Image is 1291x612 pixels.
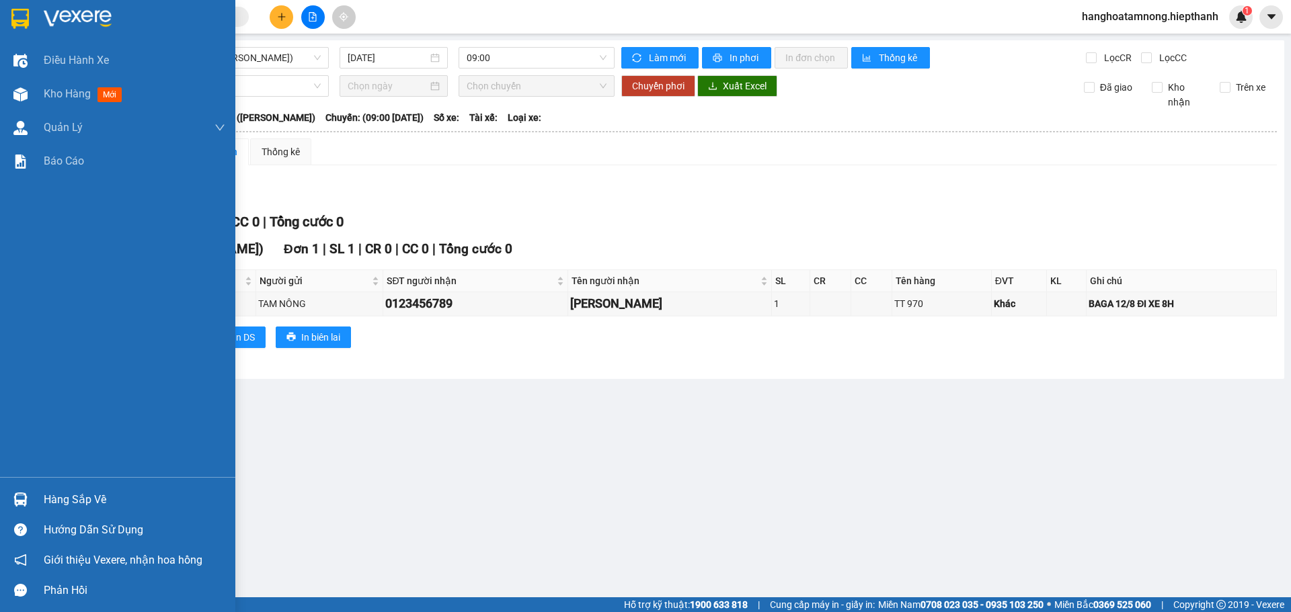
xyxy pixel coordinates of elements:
[13,155,28,169] img: solution-icon
[469,110,498,125] span: Tài xế:
[258,296,381,311] div: TAM NÔNG
[44,52,109,69] span: Điều hành xe
[208,326,266,348] button: printerIn DS
[44,119,83,136] span: Quản Lý
[13,87,28,101] img: warehouse-icon
[1089,296,1274,311] div: BAGA 12/8 ĐI XE 8H
[262,144,300,159] div: Thống kê
[624,597,748,612] span: Hỗ trợ kỹ thuật:
[810,270,851,292] th: CR
[329,241,355,257] span: SL 1
[214,122,225,133] span: down
[690,599,748,610] strong: 1900 633 818
[231,214,260,230] span: CC 0
[723,79,767,93] span: Xuất Excel
[713,53,724,64] span: printer
[276,326,351,348] button: printerIn biên lai
[44,87,91,100] span: Kho hàng
[13,54,28,68] img: warehouse-icon
[348,79,428,93] input: Chọn ngày
[1259,5,1283,29] button: caret-down
[1099,50,1134,65] span: Lọc CR
[13,492,28,507] img: warehouse-icon
[770,597,875,612] span: Cung cấp máy in - giấy in:
[1154,50,1189,65] span: Lọc CC
[702,47,771,69] button: printerIn phơi
[395,241,399,257] span: |
[44,552,202,568] span: Giới thiệu Vexere, nhận hoa hồng
[284,241,319,257] span: Đơn 1
[1163,80,1210,110] span: Kho nhận
[358,241,362,257] span: |
[13,121,28,135] img: warehouse-icon
[862,53,873,64] span: bar-chart
[772,270,810,292] th: SL
[434,110,459,125] span: Số xe:
[1245,6,1249,15] span: 1
[44,580,225,601] div: Phản hồi
[1265,11,1278,23] span: caret-down
[775,47,848,69] button: In đơn chọn
[921,599,1044,610] strong: 0708 023 035 - 0935 103 250
[14,584,27,597] span: message
[758,597,760,612] span: |
[708,81,717,92] span: download
[508,110,541,125] span: Loại xe:
[270,214,344,230] span: Tổng cước 0
[263,214,266,230] span: |
[1093,599,1151,610] strong: 0369 525 060
[621,47,699,69] button: syncLàm mới
[7,34,319,61] h2: : Tam Nông
[572,273,758,288] span: Tên người nhận
[570,294,770,313] div: [PERSON_NAME]
[387,273,553,288] span: SĐT người nhận
[1071,8,1229,25] span: hanghoatamnong.hiepthanh
[44,490,225,510] div: Hàng sắp về
[260,273,370,288] span: Người gửi
[1161,597,1163,612] span: |
[365,241,392,257] span: CR 0
[992,270,1047,292] th: ĐVT
[894,296,989,311] div: TT 970
[774,296,808,311] div: 1
[467,76,607,96] span: Chọn chuyến
[233,330,255,345] span: In DS
[568,292,773,316] td: CHỊ PHƯƠNG
[621,75,695,97] button: Chuyển phơi
[158,35,218,58] span: VP gửi
[439,241,512,257] span: Tổng cước 0
[649,50,688,65] span: Làm mới
[632,53,643,64] span: sync
[851,47,930,69] button: bar-chartThống kê
[332,5,356,29] button: aim
[1216,600,1226,609] span: copyright
[385,294,565,313] div: 0123456789
[277,12,286,21] span: plus
[878,597,1044,612] span: Miền Nam
[301,330,340,345] span: In biên lai
[14,554,27,566] span: notification
[1243,6,1252,15] sup: 1
[1095,80,1138,95] span: Đã giao
[994,296,1044,311] div: Khác
[270,5,293,29] button: plus
[730,50,760,65] span: In phơi
[383,292,568,316] td: 0123456789
[467,48,607,68] span: 09:00
[44,520,225,540] div: Hướng dẫn sử dụng
[1235,11,1247,23] img: icon-new-feature
[301,5,325,29] button: file-add
[1047,270,1087,292] th: KL
[323,241,326,257] span: |
[348,50,428,65] input: 13/08/2025
[14,523,27,536] span: question-circle
[1230,80,1271,95] span: Trên xe
[339,12,348,21] span: aim
[432,241,436,257] span: |
[1054,597,1151,612] span: Miền Bắc
[7,4,319,26] h2: Người gửi: NHƯ THỦY - 0345109709
[44,152,84,169] span: Báo cáo
[402,241,429,257] span: CC 0
[325,110,424,125] span: Chuyến: (09:00 [DATE])
[851,270,892,292] th: CC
